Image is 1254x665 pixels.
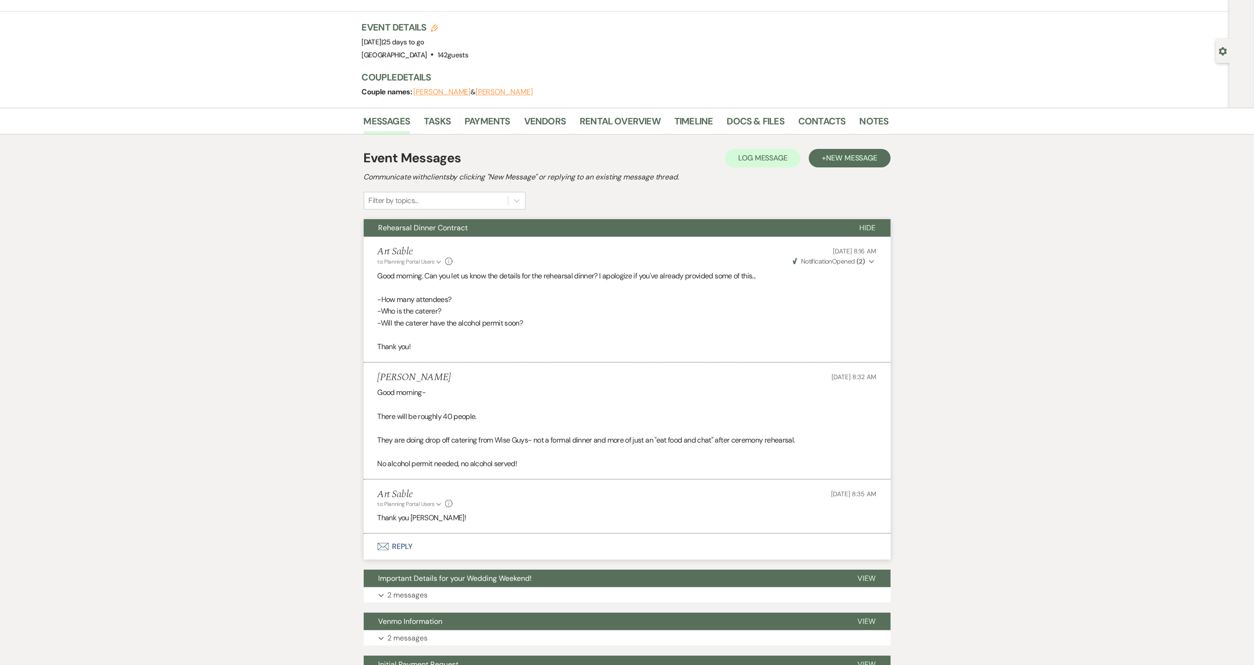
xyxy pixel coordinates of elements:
[369,195,418,206] div: Filter by topics...
[674,114,713,134] a: Timeline
[438,50,468,60] span: 142 guests
[801,257,832,265] span: Notification
[378,500,443,508] button: to: Planning Portal Users
[381,37,424,47] span: |
[793,257,865,265] span: Opened
[725,149,801,167] button: Log Message
[378,512,877,524] p: Thank you [PERSON_NAME]!
[362,37,424,47] span: [DATE]
[379,223,468,233] span: Rehearsal Dinner Contract
[378,294,877,306] p: -How many attendees?
[476,88,533,96] button: [PERSON_NAME]
[833,247,876,255] span: [DATE] 8:16 AM
[364,587,891,603] button: 2 messages
[858,573,876,583] span: View
[364,570,843,587] button: Important Details for your Wedding Weekend!
[364,114,410,134] a: Messages
[856,257,865,265] strong: ( 2 )
[378,489,453,500] h5: Art Sable
[738,153,788,163] span: Log Message
[383,37,424,47] span: 25 days to go
[414,88,471,96] button: [PERSON_NAME]
[845,219,891,237] button: Hide
[378,341,877,353] p: Thank you!
[362,21,469,34] h3: Event Details
[378,387,877,399] p: Good morning-
[364,613,843,630] button: Venmo Information
[414,87,533,97] span: &
[424,114,451,134] a: Tasks
[364,219,845,237] button: Rehearsal Dinner Contract
[378,372,451,383] h5: [PERSON_NAME]
[364,630,891,646] button: 2 messages
[364,148,461,168] h1: Event Messages
[791,257,877,266] button: NotificationOpened (2)
[843,613,891,630] button: View
[379,573,532,583] span: Important Details for your Wedding Weekend!
[388,589,428,601] p: 2 messages
[378,258,443,266] button: to: Planning Portal Users
[378,246,453,258] h5: Art Sable
[826,153,877,163] span: New Message
[388,632,428,644] p: 2 messages
[378,270,877,282] p: Good morning. Can you let us know the details for the rehearsal dinner? I apologize if you've alr...
[364,172,891,183] h2: Communicate with clients by clicking "New Message" or replying to an existing message thread.
[860,114,889,134] a: Notes
[362,87,414,97] span: Couple names:
[858,616,876,626] span: View
[364,534,891,560] button: Reply
[378,258,434,265] span: to: Planning Portal Users
[860,223,876,233] span: Hide
[465,114,510,134] a: Payments
[378,305,877,317] p: -Who is the caterer?
[362,71,880,84] h3: Couple Details
[378,458,877,470] p: No alcohol permit needed, no alcohol served!
[843,570,891,587] button: View
[378,500,434,508] span: to: Planning Portal Users
[524,114,566,134] a: Vendors
[362,50,427,60] span: [GEOGRAPHIC_DATA]
[378,434,877,446] p: They are doing drop off catering from Wise Guys- not a formal dinner and more of just an "eat foo...
[809,149,890,167] button: +New Message
[831,490,876,498] span: [DATE] 8:35 AM
[798,114,846,134] a: Contacts
[378,411,877,423] p: There will be roughly 40 people.
[727,114,784,134] a: Docs & Files
[832,373,876,381] span: [DATE] 8:32 AM
[379,616,443,626] span: Venmo Information
[580,114,661,134] a: Rental Overview
[378,317,877,329] p: -Will the caterer have the alcohol permit soon?
[1219,46,1227,55] button: Open lead details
